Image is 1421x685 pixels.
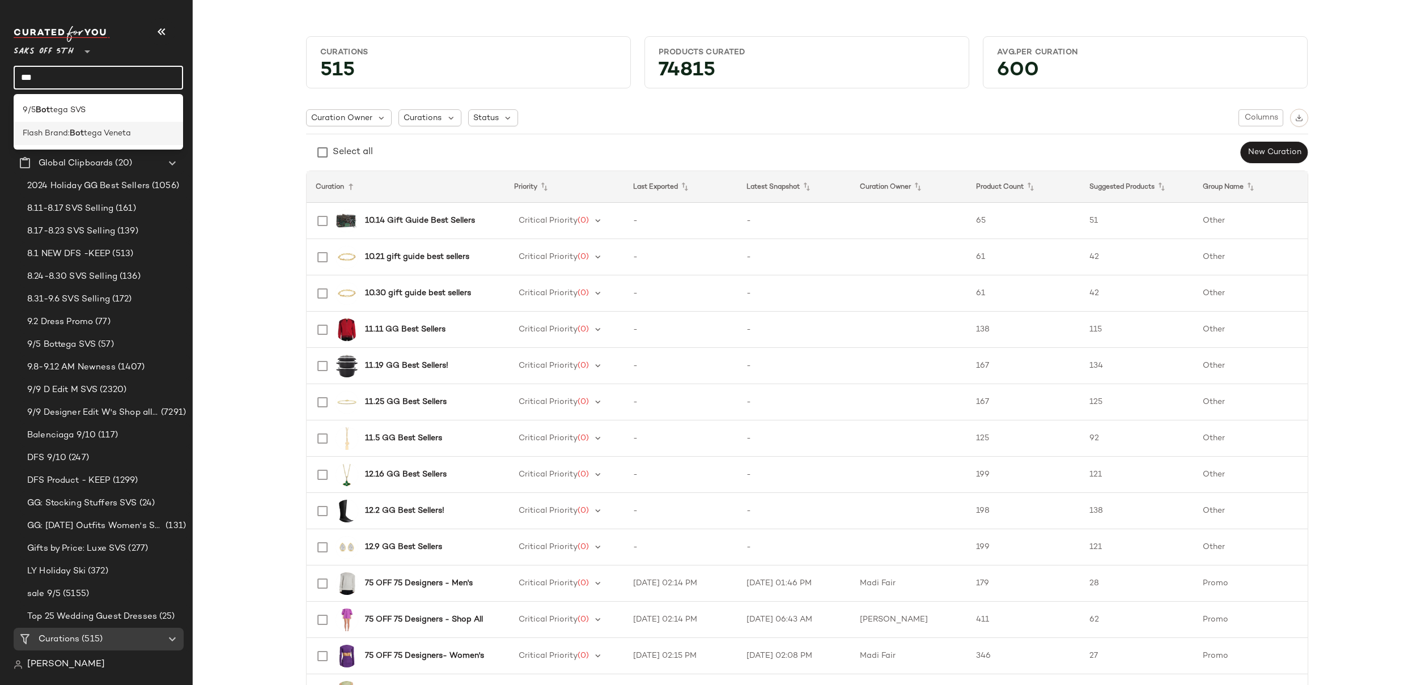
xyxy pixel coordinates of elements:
img: 0400022192157 [336,536,358,559]
span: Critical Priority [519,579,578,588]
td: - [624,493,737,529]
td: Promo [1194,602,1307,638]
span: Balenciaga 9/10 [27,429,96,442]
span: (0) [578,507,589,515]
td: 167 [967,384,1080,420]
td: [DATE] 01:46 PM [737,565,851,602]
td: [DATE] 06:43 AM [737,602,851,638]
img: 0400022500702_IVORY [336,572,358,595]
span: [PERSON_NAME] [27,658,105,671]
td: 199 [967,529,1080,565]
span: (0) [578,652,589,660]
td: - [624,457,737,493]
b: 12.16 GG Best Sellers [365,469,447,480]
div: 74815 [650,62,964,83]
td: - [737,457,851,493]
span: (0) [578,434,589,443]
img: 0400022406067_GRAPE [336,645,358,667]
span: Critical Priority [519,289,578,297]
span: Critical Priority [519,325,578,334]
b: 11.5 GG Best Sellers [365,432,442,444]
span: Curations [404,112,442,124]
td: Other [1194,348,1307,384]
img: svg%3e [14,660,23,669]
span: Critical Priority [519,543,578,551]
b: 11.25 GG Best Sellers [365,396,447,408]
td: - [737,312,851,348]
img: cfy_white_logo.C9jOOHJF.svg [14,26,110,42]
b: 12.9 GG Best Sellers [365,541,442,553]
span: 8.17-8.23 SVS Selling [27,225,115,238]
td: Promo [1194,565,1307,602]
td: 167 [967,348,1080,384]
span: 8.24-8.30 SVS Selling [27,270,117,283]
td: - [624,275,737,312]
span: (247) [66,452,89,465]
span: 8.31-9.6 SVS Selling [27,293,110,306]
th: Priority [505,171,624,203]
b: 75 OFF 75 Designers - Men's [365,577,473,589]
span: (0) [578,543,589,551]
td: - [624,420,737,457]
span: Critical Priority [519,361,578,370]
td: [DATE] 02:14 PM [624,602,737,638]
th: Curation Owner [851,171,968,203]
span: (1056) [150,180,179,193]
span: (1407) [116,361,145,374]
td: [DATE] 02:08 PM [737,638,851,674]
td: [DATE] 02:15 PM [624,638,737,674]
b: 11.11 GG Best Sellers [365,324,446,335]
b: 12.2 GG Best Sellers! [365,505,444,517]
span: (0) [578,579,589,588]
img: 0400022261493 [336,500,358,522]
span: Status [473,112,499,124]
span: DFS Product - KEEP [27,474,111,487]
span: (5155) [61,588,89,601]
td: - [624,203,737,239]
td: 61 [967,275,1080,312]
td: - [624,529,737,565]
td: 42 [1080,239,1194,275]
td: 179 [967,565,1080,602]
td: [PERSON_NAME] [851,602,968,638]
td: - [737,203,851,239]
b: 75 OFF 75 Designers- Women's [365,650,484,662]
img: svg%3e [1295,114,1303,122]
span: 9/5 Bottega SVS [27,338,96,351]
td: - [624,384,737,420]
b: 10.14 Gift Guide Best Sellers [365,215,475,227]
td: 27 [1080,638,1194,674]
th: Latest Snapshot [737,171,851,203]
td: 125 [1080,384,1194,420]
span: 8.1 NEW DFS -KEEP [27,248,110,261]
span: tega Veneta [84,127,131,139]
span: (25) [157,610,175,623]
span: (57) [96,338,114,351]
span: Critical Priority [519,615,578,624]
img: 0400021188121 [336,210,358,232]
td: - [737,493,851,529]
td: Other [1194,493,1307,529]
span: Global Clipboards [39,157,113,170]
td: 411 [967,602,1080,638]
span: (513) [110,248,133,261]
div: 515 [311,62,626,83]
td: 138 [967,312,1080,348]
td: 199 [967,457,1080,493]
span: GG: Stocking Stuffers SVS [27,497,137,510]
span: (131) [163,520,186,533]
td: Other [1194,457,1307,493]
span: Critical Priority [519,216,578,225]
b: Bot [36,104,50,116]
span: (372) [86,565,108,578]
td: Other [1194,275,1307,312]
span: Saks OFF 5TH [14,39,74,59]
img: 0400021407369 [336,427,358,450]
span: New Curation [1247,148,1301,157]
td: Other [1194,420,1307,457]
td: 198 [967,493,1080,529]
span: (2320) [97,384,126,397]
span: Gifts by Price: Luxe SVS [27,542,126,555]
img: 0400017819524 [336,355,358,377]
span: (20) [113,157,132,170]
